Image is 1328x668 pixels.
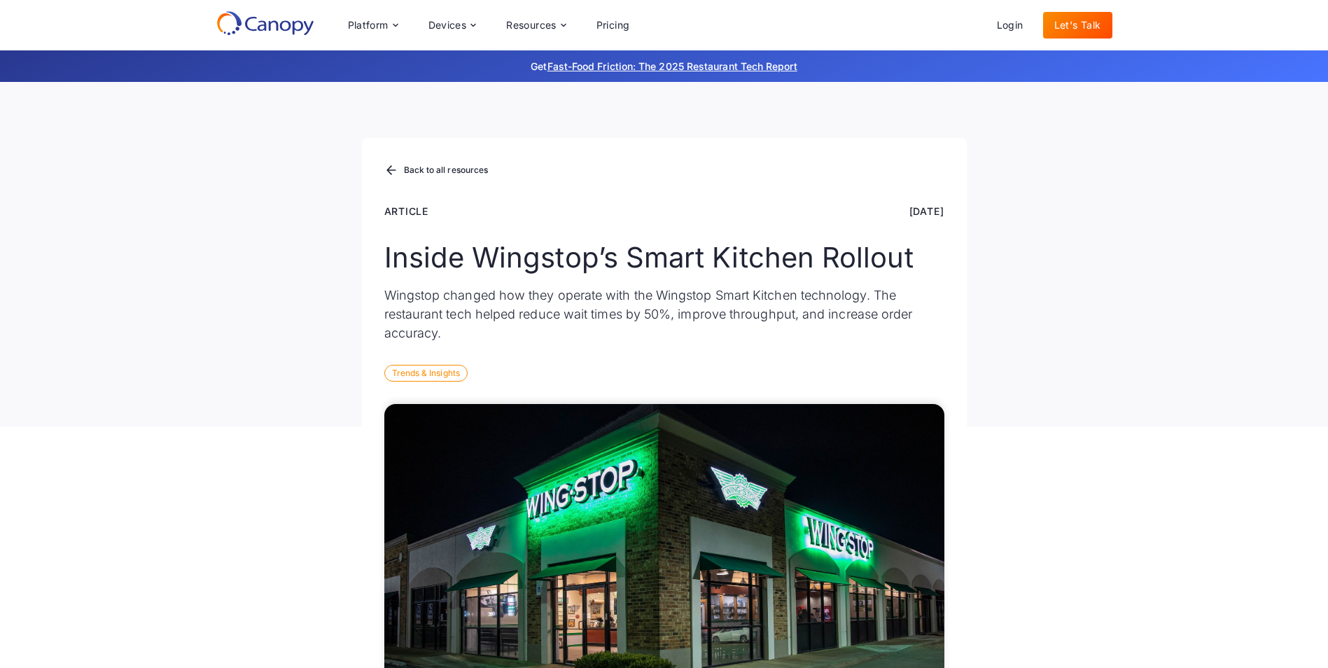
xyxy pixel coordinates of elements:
[337,11,409,39] div: Platform
[1043,12,1112,39] a: Let's Talk
[506,20,557,30] div: Resources
[547,60,797,72] a: Fast-Food Friction: The 2025 Restaurant Tech Report
[321,59,1007,74] p: Get
[986,12,1035,39] a: Login
[348,20,389,30] div: Platform
[384,162,489,180] a: Back to all resources
[404,166,489,174] div: Back to all resources
[384,365,468,382] div: Trends & Insights
[384,204,429,218] div: Article
[384,286,944,342] p: Wingstop changed how they operate with the Wingstop Smart Kitchen technology. The restaurant tech...
[495,11,576,39] div: Resources
[909,204,944,218] div: [DATE]
[417,11,487,39] div: Devices
[428,20,467,30] div: Devices
[585,12,641,39] a: Pricing
[384,241,944,274] h1: Inside Wingstop’s Smart Kitchen Rollout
